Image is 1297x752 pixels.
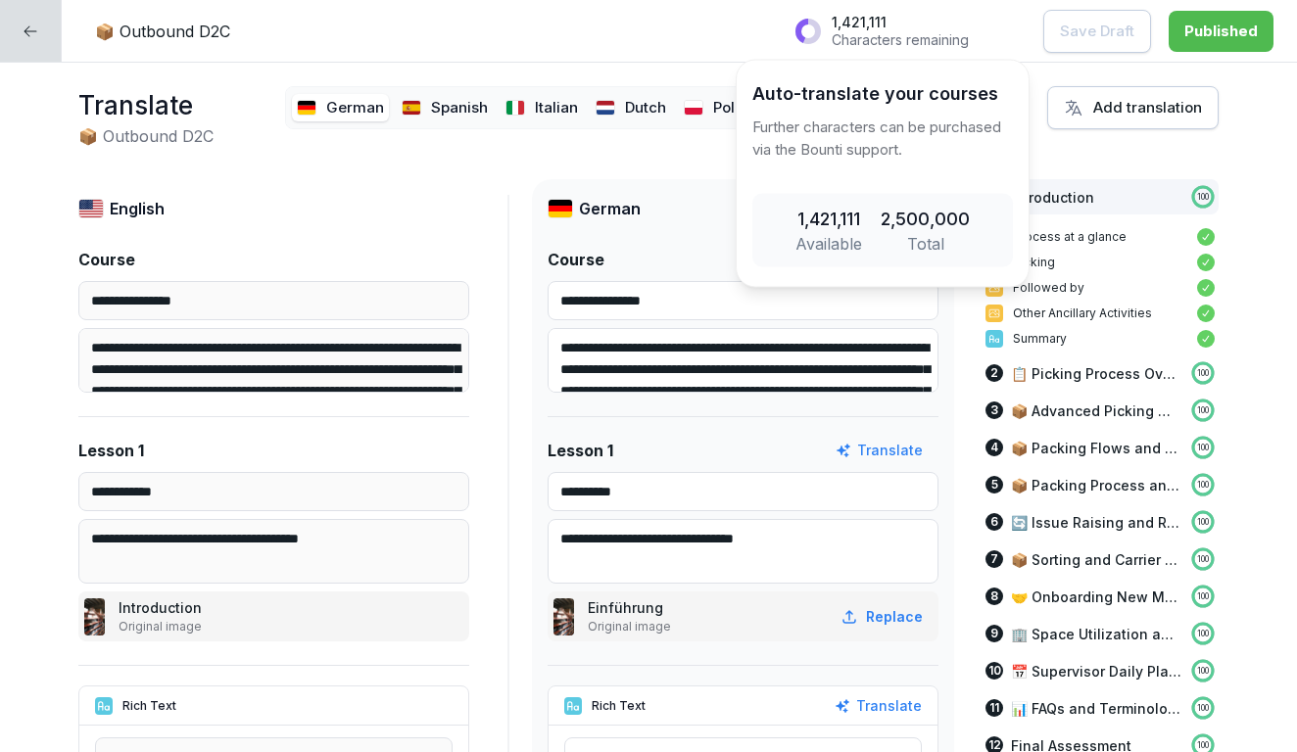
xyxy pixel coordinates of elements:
[548,199,573,218] img: de.svg
[1013,228,1187,246] p: Process at a glance
[119,618,206,635] p: Original image
[1043,10,1151,53] button: Save Draft
[1011,698,1181,719] p: 📊 FAQs and Terminologies
[1013,254,1187,271] p: Picking
[110,197,165,220] p: English
[1197,702,1209,714] p: 100
[548,439,613,462] p: Lesson 1
[431,97,488,119] p: Spanish
[78,124,214,148] h2: 📦 Outbound D2C
[1011,587,1181,607] p: 🤝 Onboarding New Merchants
[1011,438,1181,458] p: 📦 Packing Flows and Processes
[592,697,646,715] p: Rich Text
[797,206,860,232] p: 1,421,111
[1011,475,1181,495] p: 📦 Packing Process and Guidelines
[1197,442,1209,453] p: 100
[119,597,206,618] p: Introduction
[1197,479,1209,491] p: 100
[1011,187,1094,208] p: Introduction
[1011,363,1181,384] p: 📋 Picking Process Overview
[1197,665,1209,677] p: 100
[985,550,1003,568] div: 7
[1011,549,1181,570] p: 📦 Sorting and Carrier Collection
[505,100,526,116] img: it.svg
[1011,661,1181,681] p: 📅 Supervisor Daily Planning and Task Allocation
[684,100,704,116] img: pl.svg
[553,598,574,635] img: sl61a2t7cm7cbjy9zrm52fnj.png
[1047,86,1219,129] button: Add translation
[297,100,317,116] img: de.svg
[985,513,1003,531] div: 6
[985,625,1003,642] div: 9
[752,117,1013,161] p: Further characters can be purchased via the Bounti support.
[326,97,384,119] p: German
[985,401,1003,419] div: 3
[1011,624,1181,644] p: 🏢 Space Utilization and Organization
[588,618,671,635] p: Original image
[596,100,616,116] img: nl.svg
[985,364,1003,382] div: 2
[832,31,969,49] p: Characters remaining
[1011,512,1181,533] p: 🔄 Issue Raising and Resolution Flow
[588,597,671,618] p: Einführung
[1169,11,1273,52] button: Published
[535,97,578,119] p: Italian
[1064,97,1202,118] div: Add translation
[1197,404,1209,416] p: 100
[1013,330,1187,348] p: Summary
[1013,279,1187,297] p: Followed by
[985,439,1003,456] div: 4
[122,697,176,715] p: Rich Text
[881,206,970,232] p: 2,500,000
[1197,191,1209,203] p: 100
[78,86,214,124] h1: Translate
[1060,21,1134,42] p: Save Draft
[985,587,1003,605] div: 8
[579,197,641,220] p: German
[832,14,969,31] p: 1,421,111
[1013,305,1187,322] p: Other Ancillary Activities
[985,699,1003,717] div: 11
[78,439,144,462] p: Lesson 1
[836,440,923,461] button: Translate
[1197,590,1209,602] p: 100
[985,476,1003,493] div: 5
[785,6,1026,56] button: 1,421,111Characters remaining
[548,248,604,271] p: Course
[907,232,944,256] p: Total
[1197,628,1209,639] p: 100
[1197,553,1209,565] p: 100
[625,97,666,119] p: Dutch
[84,598,105,635] img: sl61a2t7cm7cbjy9zrm52fnj.png
[1011,400,1181,421] p: 📦 Advanced Picking Methods and Strategies
[402,100,422,116] img: es.svg
[752,80,1013,107] p: Auto-translate your courses
[1197,739,1209,751] p: 100
[1197,516,1209,528] p: 100
[713,97,755,119] p: Polish
[95,20,230,43] p: 📦 Outbound D2C
[795,232,862,256] p: Available
[1184,21,1258,42] div: Published
[866,606,923,627] p: Replace
[1197,367,1209,379] p: 100
[835,695,922,717] button: Translate
[985,662,1003,680] div: 10
[78,248,135,271] p: Course
[78,199,104,218] img: us.svg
